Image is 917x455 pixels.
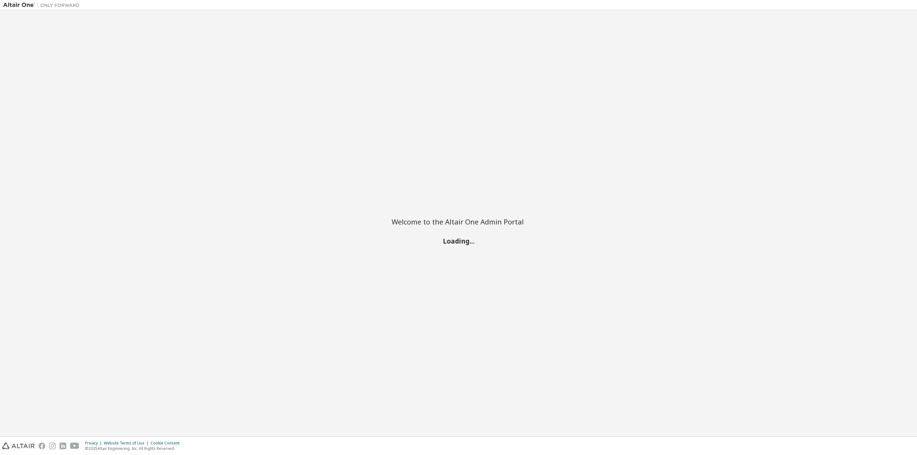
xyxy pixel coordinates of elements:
[392,237,525,245] h2: Loading...
[39,443,45,449] img: facebook.svg
[3,2,83,8] img: Altair One
[151,441,183,446] div: Cookie Consent
[392,217,525,226] h2: Welcome to the Altair One Admin Portal
[104,441,151,446] div: Website Terms of Use
[60,443,66,449] img: linkedin.svg
[70,443,79,449] img: youtube.svg
[2,443,35,449] img: altair_logo.svg
[85,446,183,451] p: © 2025 Altair Engineering, Inc. All Rights Reserved.
[49,443,56,449] img: instagram.svg
[85,441,104,446] div: Privacy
